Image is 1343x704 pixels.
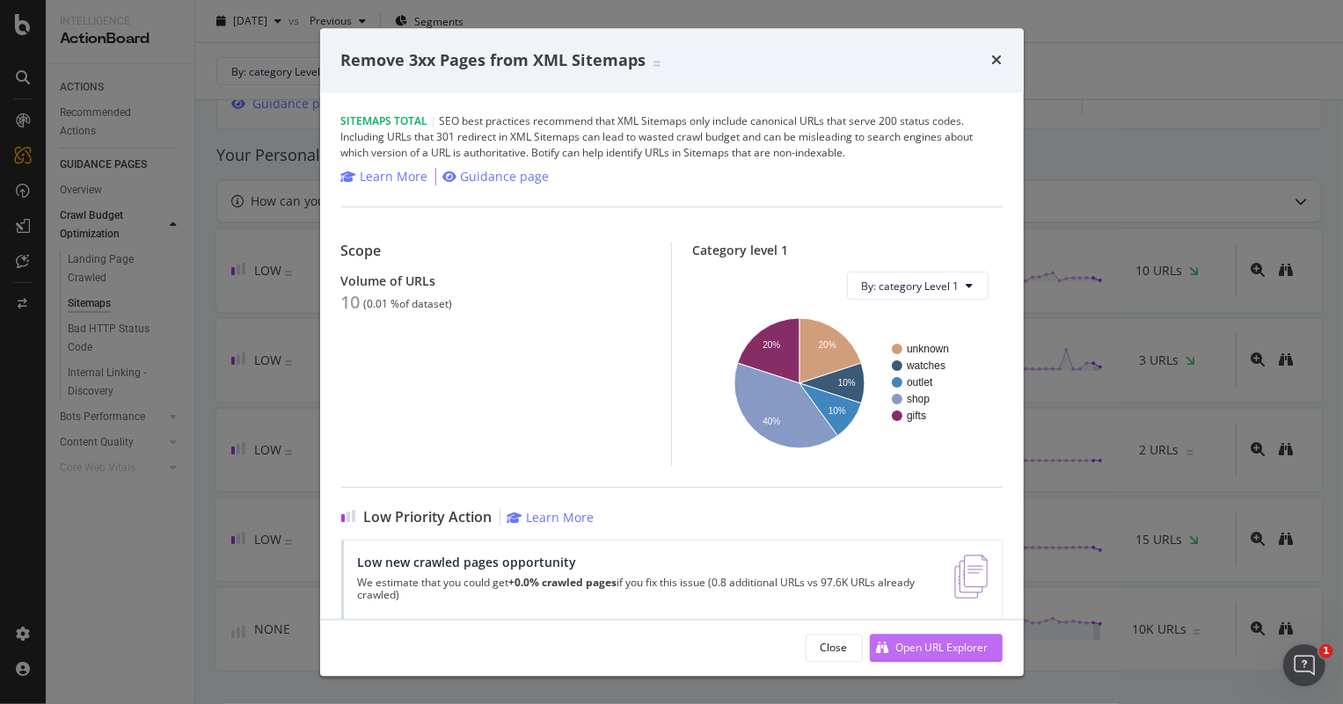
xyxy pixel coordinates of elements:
div: Volume of URLs [341,274,650,289]
span: Sitemaps Total [341,114,428,129]
text: unknown [907,344,949,356]
span: By: category Level 1 [862,279,960,294]
div: modal [320,28,1024,676]
text: gifts [907,410,926,423]
text: outlet [907,377,933,389]
span: 1 [1319,644,1333,658]
strong: +0.0% crawled pages [509,576,617,591]
iframe: Intercom live chat [1283,644,1325,686]
text: 20% [818,341,836,351]
button: Close [806,634,863,662]
text: 10% [828,406,845,416]
img: Equal [653,61,661,66]
text: 20% [763,341,780,351]
div: times [992,49,1003,72]
div: Scope [341,243,650,260]
div: ( 0.01 % of dataset ) [364,299,453,311]
div: 10 [341,293,361,314]
img: e5DMFwAAAABJRU5ErkJggg== [954,555,987,599]
text: watches [906,360,945,373]
div: Close [821,640,848,655]
div: Guidance page [461,169,550,186]
a: Guidance page [443,169,550,186]
div: Open URL Explorer [896,640,989,655]
div: SEO best practices recommend that XML Sitemaps only include canonical URLs that serve 200 status ... [341,114,1003,162]
svg: A chart. [707,315,989,453]
span: Remove 3xx Pages from XML Sitemaps [341,49,646,70]
text: shop [907,394,930,406]
text: 10% [837,379,855,388]
a: Learn More [507,510,595,526]
p: We estimate that you could get if you fix this issue (0.8 additional URLs vs 97.6K URLs already c... [358,577,934,602]
div: Learn More [361,169,428,186]
text: 40% [763,417,780,427]
button: Open URL Explorer [870,634,1003,662]
a: Learn More [341,169,428,186]
span: Low Priority Action [364,510,493,526]
div: Learn More [527,510,595,526]
div: Low new crawled pages opportunity [358,555,934,570]
span: | [431,114,437,129]
div: Category level 1 [693,243,1003,258]
button: By: category Level 1 [847,272,989,301]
